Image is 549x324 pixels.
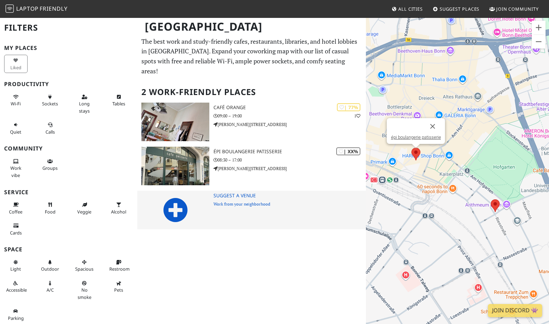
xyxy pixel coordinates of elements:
[109,266,130,272] span: Restroom
[532,35,546,49] button: Zoom out
[141,103,209,141] img: Café Orange
[213,105,366,111] h3: Café Orange
[137,103,366,141] a: Café Orange | 77% 1 Café Orange 09:00 – 19:00 [PERSON_NAME][STREET_ADDRESS]
[112,101,125,107] span: Work-friendly tables
[45,209,56,215] span: Food
[337,103,360,111] div: | 77%
[77,209,91,215] span: Veggie
[47,287,54,293] span: Air conditioned
[213,157,366,163] p: 08:30 – 17:00
[79,101,90,114] span: Long stays
[213,121,366,128] p: [PERSON_NAME][STREET_ADDRESS]
[4,81,133,87] h3: Productivity
[73,278,96,303] button: No smoke
[391,135,441,140] a: épi boulangerie patisserie
[4,257,28,275] button: Light
[73,91,96,116] button: Long stays
[213,193,366,199] h3: Suggest a Venue
[39,119,62,137] button: Calls
[107,257,131,275] button: Restroom
[75,266,93,272] span: Spacious
[336,147,360,155] div: | XX%
[73,257,96,275] button: Spacious
[4,156,28,181] button: Work vibe
[9,209,22,215] span: Coffee
[39,278,62,296] button: A/C
[4,119,28,137] button: Quiet
[114,287,123,293] span: Pet friendly
[141,147,209,185] img: épi boulangerie patisserie
[11,101,21,107] span: Stable Wi-Fi
[141,191,209,229] img: gray-place-d2bdb4477600e061c01bd816cc0f2ef0cfcb1ca9e3ad78868dd16fb2af073a21.png
[213,201,366,207] p: Work from your neighborhood
[4,91,28,109] button: Wi-Fi
[10,129,21,135] span: Quiet
[78,287,91,300] span: Smoke free
[4,199,28,217] button: Coffee
[6,3,68,15] a: LaptopFriendly LaptopFriendly
[39,257,62,275] button: Outdoor
[440,6,480,12] span: Suggest Places
[6,4,14,13] img: LaptopFriendly
[139,17,365,36] h1: [GEOGRAPHIC_DATA]
[213,149,366,155] h3: épi boulangerie patisserie
[430,3,482,15] a: Suggest Places
[42,101,58,107] span: Power sockets
[107,91,131,109] button: Tables
[42,165,58,171] span: Group tables
[4,220,28,238] button: Cards
[354,113,360,119] p: 1
[389,3,426,15] a: All Cities
[137,147,366,185] a: épi boulangerie patisserie | XX% épi boulangerie patisserie 08:30 – 17:00 [PERSON_NAME][STREET_AD...
[6,287,27,293] span: Accessible
[39,156,62,174] button: Groups
[496,6,539,12] span: Join Community
[141,36,362,76] p: The best work and study-friendly cafes, restaurants, libraries, and hotel lobbies in [GEOGRAPHIC_...
[4,17,133,38] h2: Filters
[46,129,55,135] span: Video/audio calls
[137,191,366,229] a: Suggest a Venue Work from your neighborhood
[111,209,126,215] span: Alcohol
[4,145,133,152] h3: Community
[424,118,441,135] button: Close
[398,6,423,12] span: All Cities
[39,91,62,109] button: Sockets
[4,278,28,296] button: Accessible
[10,266,21,272] span: Natural light
[39,199,62,217] button: Food
[532,21,546,34] button: Zoom in
[141,82,362,103] h2: 2 Work-Friendly Places
[40,5,67,12] span: Friendly
[107,278,131,296] button: Pets
[16,5,39,12] span: Laptop
[10,230,22,236] span: Credit cards
[213,113,366,119] p: 09:00 – 19:00
[4,246,133,253] h3: Space
[41,266,59,272] span: Outdoor area
[213,165,366,172] p: [PERSON_NAME][STREET_ADDRESS]
[8,315,24,321] span: Parking
[10,165,21,178] span: People working
[107,199,131,217] button: Alcohol
[4,305,28,324] button: Parking
[73,199,96,217] button: Veggie
[4,45,133,51] h3: My Places
[4,189,133,196] h3: Service
[487,3,541,15] a: Join Community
